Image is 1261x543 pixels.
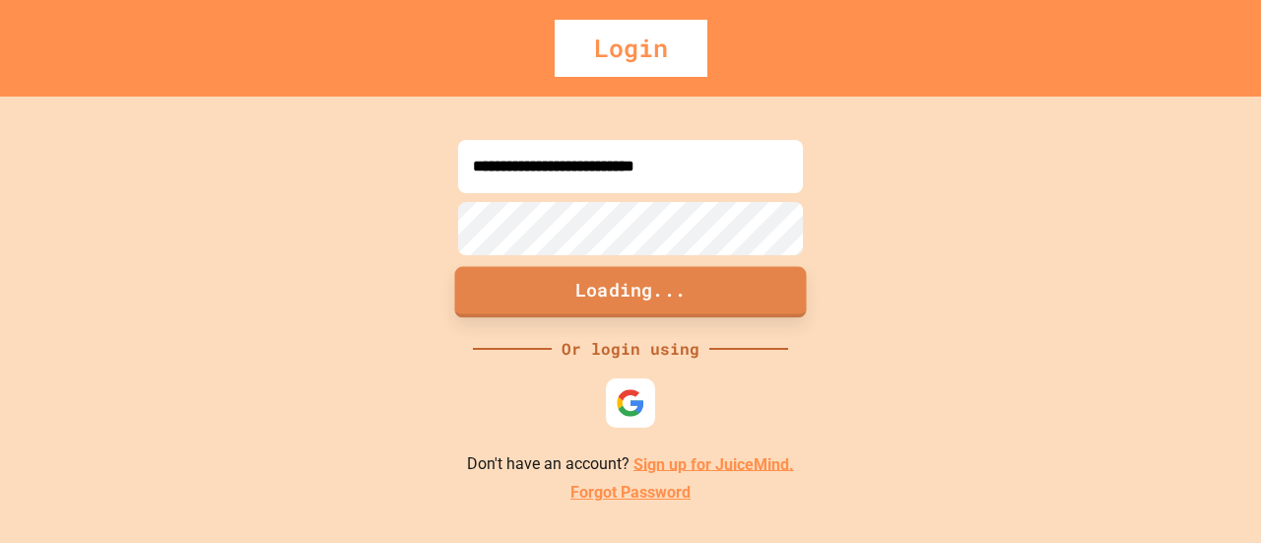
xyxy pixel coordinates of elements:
[1097,378,1241,462] iframe: chat widget
[455,266,807,317] button: Loading...
[1178,464,1241,523] iframe: chat widget
[633,454,794,473] a: Sign up for JuiceMind.
[552,337,709,361] div: Or login using
[616,388,645,418] img: google-icon.svg
[467,452,794,477] p: Don't have an account?
[555,20,707,77] div: Login
[570,481,691,505] a: Forgot Password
